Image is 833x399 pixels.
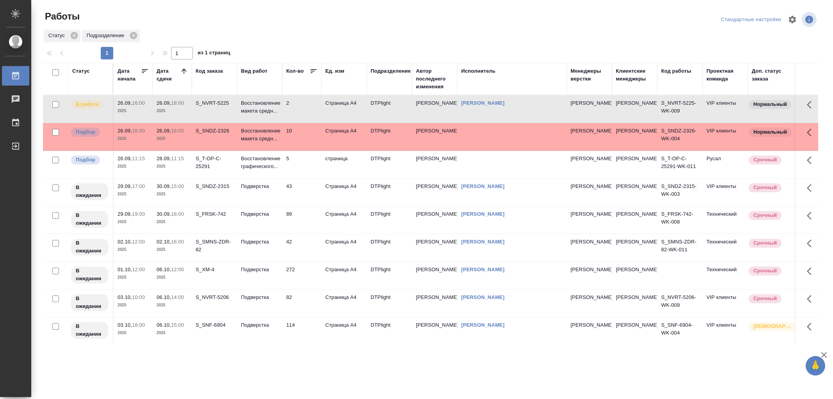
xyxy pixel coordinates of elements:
[412,151,457,178] td: [PERSON_NAME]
[171,100,184,106] p: 18:00
[753,295,777,302] p: Срочный
[809,358,822,374] span: 🙏
[157,211,171,217] p: 30.09,
[70,293,109,312] div: Исполнитель назначен, приступать к работе пока рано
[76,239,103,255] p: В ожидании
[44,30,80,42] div: Статус
[196,67,223,75] div: Код заказа
[157,67,180,83] div: Дата сдачи
[171,183,184,189] p: 15:00
[132,128,145,134] p: 16:00
[703,234,748,261] td: Технический
[171,156,184,161] p: 11:15
[82,30,140,42] div: Подразделение
[118,246,149,254] p: 2025
[171,239,184,245] p: 16:00
[571,210,608,218] p: [PERSON_NAME]
[198,48,230,59] span: из 1 страниц
[157,239,171,245] p: 02.10,
[321,262,367,289] td: Страница А4
[241,183,278,190] p: Подверстка
[321,234,367,261] td: Страница А4
[157,267,171,272] p: 06.10,
[282,95,321,123] td: 2
[321,179,367,206] td: Страница А4
[157,135,188,143] p: 2025
[657,234,703,261] td: S_SMNS-ZDR-82-WK-011
[157,100,171,106] p: 26.09,
[282,262,321,289] td: 272
[321,290,367,317] td: Страница А4
[282,206,321,234] td: 89
[802,290,821,308] button: Здесь прячутся важные кнопки
[132,267,145,272] p: 12:00
[118,239,132,245] p: 02.10,
[802,12,818,27] span: Посмотреть информацию
[752,67,793,83] div: Доп. статус заказа
[72,67,90,75] div: Статус
[70,155,109,165] div: Можно подбирать исполнителей
[571,99,608,107] p: [PERSON_NAME]
[703,290,748,317] td: VIP клиенты
[70,127,109,138] div: Можно подбирать исполнителей
[461,294,505,300] a: [PERSON_NAME]
[703,123,748,150] td: VIP клиенты
[703,206,748,234] td: Технический
[76,322,103,338] p: В ожидании
[806,356,825,376] button: 🙏
[612,234,657,261] td: [PERSON_NAME]
[753,322,792,330] p: [DEMOGRAPHIC_DATA]
[171,128,184,134] p: 18:00
[196,210,233,218] div: S_FRSK-742
[657,151,703,178] td: S_T-OP-C-25291-WK-011
[282,234,321,261] td: 42
[282,151,321,178] td: 5
[241,155,278,170] p: Восстановление графического...
[367,234,412,261] td: DTPlight
[118,135,149,143] p: 2025
[196,183,233,190] div: S_SNDZ-2315
[76,211,103,227] p: В ожидании
[753,184,777,191] p: Срочный
[412,206,457,234] td: [PERSON_NAME]
[157,329,188,337] p: 2025
[118,211,132,217] p: 29.09,
[286,67,304,75] div: Кол-во
[461,67,496,75] div: Исполнитель
[703,262,748,289] td: Технический
[719,14,783,26] div: split button
[70,99,109,110] div: Исполнитель выполняет работу
[321,151,367,178] td: страница
[612,151,657,178] td: [PERSON_NAME]
[157,301,188,309] p: 2025
[157,190,188,198] p: 2025
[325,67,344,75] div: Ед. изм
[132,211,145,217] p: 19:00
[132,239,145,245] p: 12:00
[76,267,103,283] p: В ожидании
[802,206,821,225] button: Здесь прячутся важные кнопки
[87,32,127,39] p: Подразделение
[367,151,412,178] td: DTPlight
[157,246,188,254] p: 2025
[157,183,171,189] p: 30.09,
[703,95,748,123] td: VIP клиенты
[367,179,412,206] td: DTPlight
[132,156,145,161] p: 11:15
[70,238,109,256] div: Исполнитель назначен, приступать к работе пока рано
[802,179,821,197] button: Здесь прячутся важные кнопки
[241,321,278,329] p: Подверстка
[612,262,657,289] td: [PERSON_NAME]
[321,206,367,234] td: Страница А4
[703,179,748,206] td: VIP клиенты
[157,107,188,115] p: 2025
[43,10,80,23] span: Работы
[461,322,505,328] a: [PERSON_NAME]
[196,155,233,170] div: S_T-OP-C-25291
[657,95,703,123] td: S_NVRT-5225-WK-009
[321,123,367,150] td: Страница А4
[612,206,657,234] td: [PERSON_NAME]
[461,211,505,217] a: [PERSON_NAME]
[571,321,608,329] p: [PERSON_NAME]
[367,123,412,150] td: DTPlight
